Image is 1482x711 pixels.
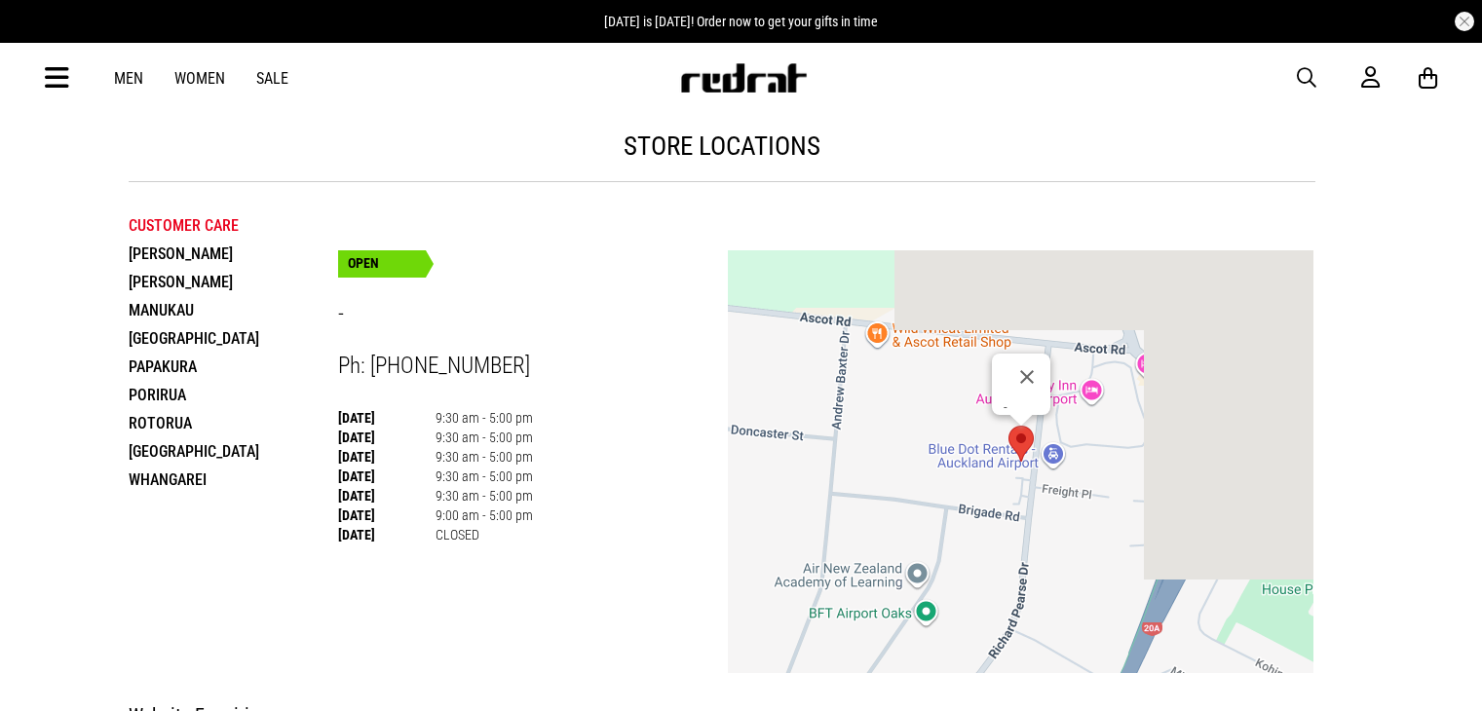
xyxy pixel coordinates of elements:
[436,408,533,428] td: 9:30 am - 5:00 pm
[129,268,338,296] li: [PERSON_NAME]
[129,131,1315,162] h1: store locations
[436,505,533,525] td: 9:00 am - 5:00 pm
[338,486,436,505] th: [DATE]
[129,296,338,324] li: Manukau
[129,466,338,494] li: Whangarei
[338,300,729,330] h3: -
[338,505,436,525] th: [DATE]
[436,447,533,467] td: 9:30 am - 5:00 pm
[1004,400,1050,415] div: -
[338,408,436,428] th: [DATE]
[338,250,426,278] div: OPEN
[1004,354,1050,400] button: Close
[174,69,225,88] a: Women
[129,353,338,381] li: Papakura
[129,324,338,353] li: [GEOGRAPHIC_DATA]
[679,63,808,93] img: Redrat logo
[338,428,436,447] th: [DATE]
[436,486,533,505] td: 9:30 am - 5:00 pm
[129,381,338,409] li: Porirua
[129,409,338,437] li: Rotorua
[114,69,143,88] a: Men
[129,240,338,268] li: [PERSON_NAME]
[129,437,338,466] li: [GEOGRAPHIC_DATA]
[256,69,288,88] a: Sale
[338,447,436,467] th: [DATE]
[436,428,533,447] td: 9:30 am - 5:00 pm
[129,211,338,240] li: Customer Care
[436,467,533,486] td: 9:30 am - 5:00 pm
[338,353,530,379] span: Ph: [PHONE_NUMBER]
[436,525,533,544] td: CLOSED
[338,525,436,544] th: [DATE]
[604,14,878,29] span: [DATE] is [DATE]! Order now to get your gifts in time
[338,467,436,486] th: [DATE]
